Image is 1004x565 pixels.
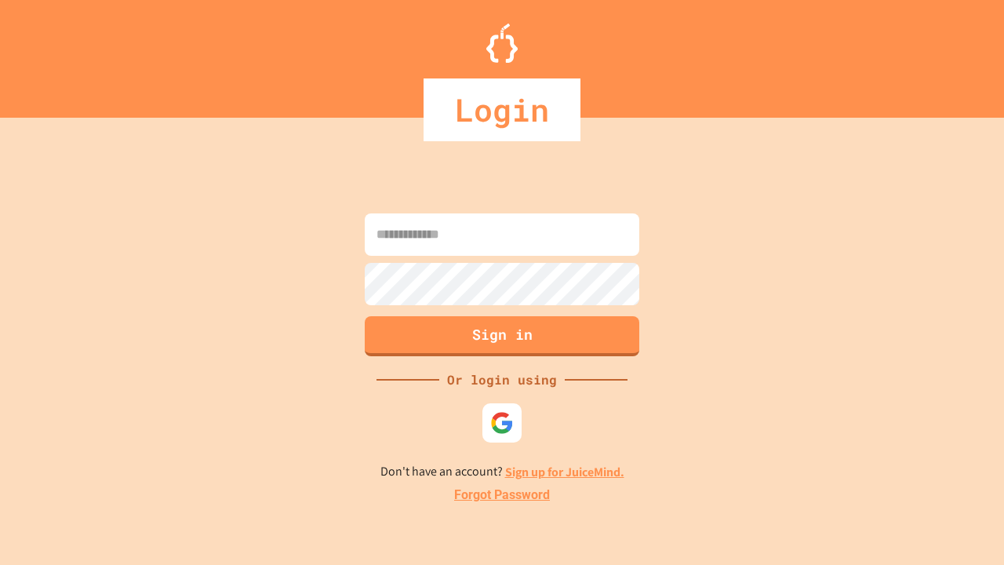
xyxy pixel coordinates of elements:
[380,462,624,482] p: Don't have an account?
[505,464,624,480] a: Sign up for JuiceMind.
[490,411,514,435] img: google-icon.svg
[439,370,565,389] div: Or login using
[486,24,518,63] img: Logo.svg
[454,486,550,505] a: Forgot Password
[424,78,580,141] div: Login
[365,316,639,356] button: Sign in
